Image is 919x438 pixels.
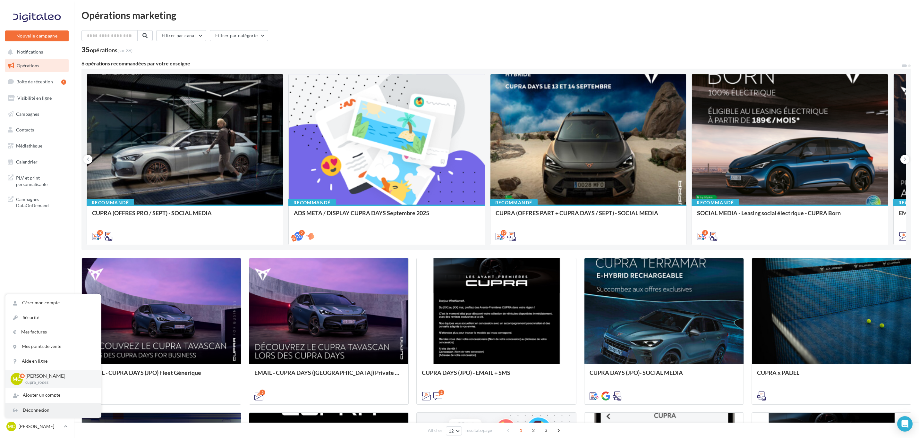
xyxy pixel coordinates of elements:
[19,423,61,430] p: [PERSON_NAME]
[5,354,101,368] a: Aide en ligne
[117,48,132,53] span: (sur 36)
[5,325,101,339] a: Mes factures
[897,416,913,432] div: Open Intercom Messenger
[294,210,480,223] div: ADS META / DISPLAY CUPRA DAYS Septembre 2025
[4,171,70,190] a: PLV et print personnalisable
[61,80,66,85] div: 1
[25,372,91,380] p: [PERSON_NAME]
[528,425,539,435] span: 2
[254,369,403,382] div: EMAIL - CUPRA DAYS ([GEOGRAPHIC_DATA]) Private Générique
[8,423,15,430] span: MC
[501,230,506,236] div: 17
[16,173,66,187] span: PLV et print personnalisable
[590,369,738,382] div: CUPRA DAYS (JPO)- SOCIAL MEDIA
[4,107,70,121] a: Campagnes
[13,375,21,383] span: MC
[90,47,132,53] div: opérations
[16,111,39,116] span: Campagnes
[428,427,442,434] span: Afficher
[87,369,236,382] div: EMAIL - CUPRA DAYS (JPO) Fleet Générique
[4,123,70,137] a: Contacts
[4,139,70,153] a: Médiathèque
[4,59,70,72] a: Opérations
[5,296,101,310] a: Gérer mon compte
[5,30,69,41] button: Nouvelle campagne
[697,210,883,223] div: SOCIAL MEDIA - Leasing social électrique - CUPRA Born
[16,195,66,209] span: Campagnes DataOnDemand
[16,79,53,84] span: Boîte de réception
[17,63,39,68] span: Opérations
[4,91,70,105] a: Visibilité en ligne
[4,155,70,169] a: Calendrier
[16,127,34,132] span: Contacts
[490,199,538,206] div: Recommandé
[156,30,206,41] button: Filtrer par canal
[449,428,454,434] span: 12
[702,230,708,236] div: 4
[5,388,101,402] div: Ajouter un compte
[87,199,134,206] div: Recommandé
[446,426,462,435] button: 12
[757,369,906,382] div: CUPRA x PADEL
[5,310,101,325] a: Sécurité
[260,390,265,395] div: 5
[17,95,52,101] span: Visibilité en ligne
[299,230,305,236] div: 2
[16,143,42,148] span: Médiathèque
[465,427,492,434] span: résultats/page
[5,403,101,417] div: Déconnexion
[4,75,70,88] a: Boîte de réception1
[5,339,101,354] a: Mes points de vente
[81,10,911,20] div: Opérations marketing
[210,30,268,41] button: Filtrer par catégorie
[288,199,336,206] div: Recommandé
[17,49,43,55] span: Notifications
[496,210,681,223] div: CUPRA (OFFRES PART + CUPRA DAYS / SEPT) - SOCIAL MEDIA
[5,420,69,433] a: MC [PERSON_NAME]
[92,210,278,223] div: CUPRA (OFFRES PRO / SEPT) - SOCIAL MEDIA
[541,425,551,435] span: 3
[4,192,70,211] a: Campagnes DataOnDemand
[516,425,526,435] span: 1
[81,61,901,66] div: 6 opérations recommandées par votre enseigne
[438,390,444,395] div: 2
[16,159,38,164] span: Calendrier
[25,380,91,385] p: cupra_rodez
[97,230,103,236] div: 10
[692,199,739,206] div: Recommandé
[81,46,132,53] div: 35
[422,369,571,382] div: CUPRA DAYS (JPO) - EMAIL + SMS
